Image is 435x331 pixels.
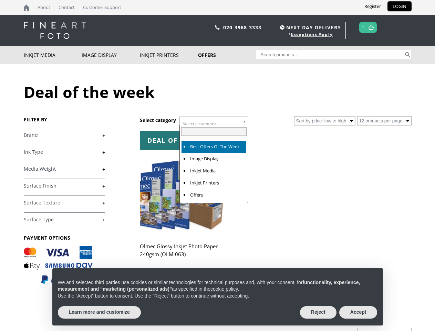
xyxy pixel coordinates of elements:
a: 0 [362,22,365,32]
a: + [24,217,105,223]
a: Register [359,1,386,11]
p: Use the “Accept” button to consent. Use the “Reject” button to continue without accepting. [58,293,377,300]
li: Offers [182,189,246,201]
img: phone.svg [215,25,220,30]
li: Inkjet Media [182,165,246,177]
a: 020 3968 3333 [223,24,262,31]
img: time.svg [280,25,284,30]
a: Exceptions Apply [291,31,333,37]
h2: Olmec Glossy Inkjet Photo Paper 240gsm (OLM-063) [140,240,223,268]
a: cookie policy [210,286,238,292]
div: Notice [47,263,389,331]
h3: Select category [140,117,176,123]
h4: Surface Finish [24,179,105,192]
button: Search [404,50,412,59]
a: + [24,166,105,172]
li: Best Offers Of The Week [182,141,246,153]
a: LOGIN [387,1,412,11]
img: basket.svg [369,25,374,30]
a: Offers [198,46,256,64]
button: Learn more and customize [58,306,141,319]
button: Accept [339,306,377,319]
span: NEXT DAY DELIVERY [278,23,341,31]
h4: Ink Type [24,145,105,159]
a: Deal of the week Olmec Glossy Inkjet Photo Paper 240gsm (OLM-063) £17.99£15.99 [140,131,223,284]
a: + [24,149,105,156]
h4: Surface Texture [24,195,105,209]
a: + [24,183,105,189]
img: Olmec Glossy Inkjet Photo Paper 240gsm (OLM-063) [140,131,223,235]
span: Select a category [183,121,216,127]
img: logo-white.svg [24,22,86,39]
img: PAYMENT OPTIONS [24,246,93,284]
h3: PAYMENT OPTIONS [24,234,105,241]
a: + [24,200,105,206]
p: We and selected third parties use cookies or similar technologies for technical purposes and, wit... [58,279,377,293]
a: + [24,132,105,139]
strong: functionality, experience, measurement and “marketing (personalized ads)” [58,280,360,292]
a: Inkjet Printers [140,46,198,64]
div: Deal of the week [140,131,223,150]
input: Search products… [256,50,404,59]
a: Image Display [82,46,140,64]
h4: Brand [24,128,105,142]
h4: Media Weight [24,162,105,175]
li: Image Display [182,153,246,165]
h3: FILTER BY [24,116,105,123]
a: Inkjet Media [24,46,82,64]
button: Reject [300,306,336,319]
li: Inkjet Printers [182,177,246,189]
h4: Surface Type [24,212,105,226]
select: Shop order [294,116,355,126]
h1: Deal of the week [24,81,412,102]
